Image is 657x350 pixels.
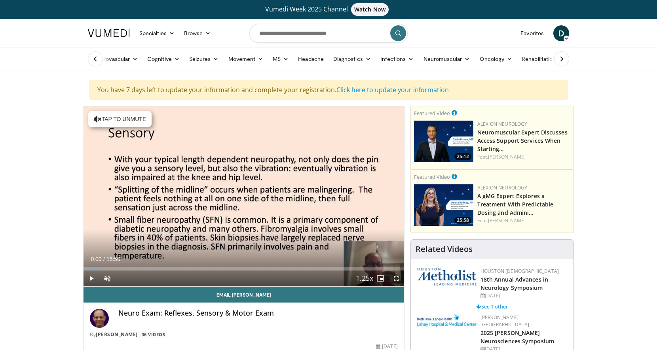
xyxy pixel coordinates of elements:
button: Unmute [99,271,115,286]
a: Vumedi Week 2025 ChannelWatch Now [89,3,568,16]
img: 5e4488cc-e109-4a4e-9fd9-73bb9237ee91.png.150x105_q85_autocrop_double_scale_upscale_version-0.2.png [417,268,477,286]
span: Vumedi Week 2025 Channel [265,5,392,13]
a: Movement [224,51,268,67]
a: 2025 [PERSON_NAME] Neurosciences Symposium [480,329,554,345]
a: Oncology [475,51,517,67]
small: Featured Video [414,110,450,117]
a: Neuromuscular [419,51,475,67]
div: Progress Bar [84,267,404,271]
a: Neuromuscular Expert Discusses Access Support Services When Starting… [477,129,568,153]
img: e7977282-282c-4444-820d-7cc2733560fd.jpg.150x105_q85_autocrop_double_scale_upscale_version-0.2.jpg [417,314,477,327]
button: Fullscreen [388,271,404,286]
img: VuMedi Logo [88,29,130,37]
a: Headache [293,51,328,67]
a: A gMG Expert Explores a Treatment With Predictable Dosing and Admini… [477,192,554,216]
div: [DATE] [376,343,397,350]
a: [PERSON_NAME] [96,331,138,338]
span: / [103,256,105,262]
button: Tap to unmute [88,111,152,127]
a: Specialties [135,25,179,41]
div: Feat. [477,153,570,161]
a: Favorites [516,25,549,41]
span: 15:50 [106,256,120,262]
div: By [90,331,398,338]
a: See 1 other [477,303,508,310]
a: MS [268,51,293,67]
a: Infections [376,51,419,67]
video-js: Video Player [84,106,404,287]
h4: Neuro Exam: Reflexes, Sensory & Motor Exam [118,309,398,318]
small: Featured Video [414,173,450,180]
a: Alexion Neurology [477,184,528,191]
h4: Related Videos [416,244,473,254]
input: Search topics, interventions [249,24,408,43]
a: Cognitive [142,51,184,67]
a: [PERSON_NAME] [488,153,526,160]
a: Houston [DEMOGRAPHIC_DATA] [480,268,559,274]
a: 25:58 [414,184,473,226]
a: Cerebrovascular [83,51,142,67]
div: [DATE] [480,292,567,299]
img: 2b05e332-28e1-4d48-9f23-7cad04c9557c.png.150x105_q85_crop-smart_upscale.jpg [414,121,473,162]
a: 36 Videos [139,331,168,338]
a: Diagnostics [328,51,376,67]
button: Play [84,271,99,286]
a: Click here to update your information [336,85,449,94]
a: [PERSON_NAME][GEOGRAPHIC_DATA] [480,314,530,328]
span: Watch Now [351,3,389,16]
button: Playback Rate [357,271,372,286]
a: Seizures [184,51,224,67]
span: 0:00 [91,256,101,262]
img: 55ef5a72-a204-42b0-ba67-a2f597bcfd60.png.150x105_q85_crop-smart_upscale.png [414,184,473,226]
a: Browse [179,25,216,41]
a: [PERSON_NAME] [488,217,526,224]
a: 25:12 [414,121,473,162]
a: Rehabilitation [517,51,560,67]
div: You have 7 days left to update your information and complete your registration. [89,80,568,100]
a: D [553,25,569,41]
a: Email [PERSON_NAME] [84,287,404,303]
span: 25:58 [454,217,471,224]
button: Enable picture-in-picture mode [372,271,388,286]
div: Feat. [477,217,570,224]
a: 18th Annual Advances in Neurology Symposium [480,276,548,291]
img: Avatar [90,309,109,328]
a: Alexion Neurology [477,121,528,127]
span: 25:12 [454,153,471,160]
